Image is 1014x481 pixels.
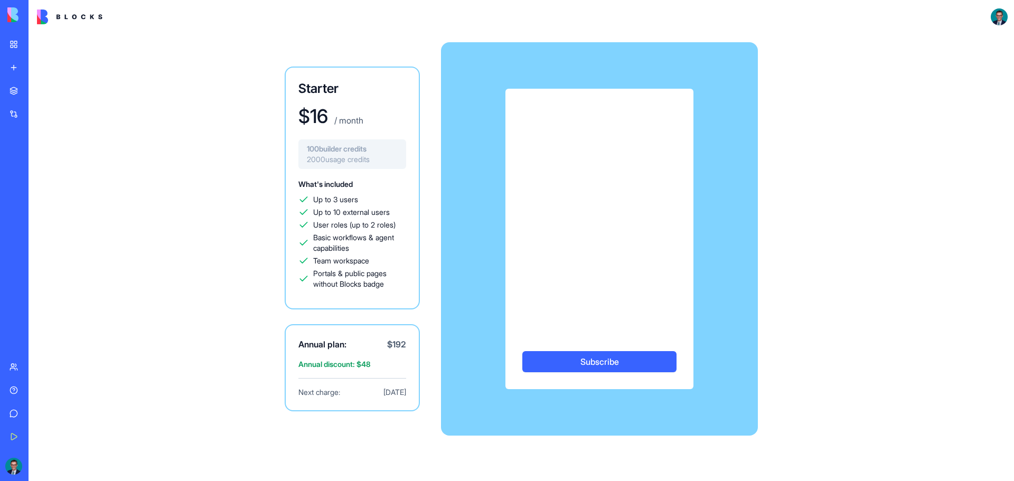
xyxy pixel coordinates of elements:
button: Subscribe [522,351,677,372]
span: What's included [298,180,353,188]
span: Up to 3 users [313,194,358,205]
img: ACg8ocIWlyrQpyC9rYw-i5p2BYllzGazdWR06BEnwygcaoTbuhncZJth=s96-c [5,458,22,475]
span: Portals & public pages without Blocks badge [313,268,406,289]
span: [DATE] [383,387,406,398]
h3: Starter [298,80,406,97]
span: Team workspace [313,256,369,266]
span: Next charge: [298,387,340,398]
span: User roles (up to 2 roles) [313,220,396,230]
span: Basic workflows & agent capabilities [313,232,406,253]
img: logo [37,10,102,24]
img: ACg8ocIWlyrQpyC9rYw-i5p2BYllzGazdWR06BEnwygcaoTbuhncZJth=s96-c [991,8,1008,25]
span: Up to 10 external users [313,207,390,218]
span: 2000 usage credits [307,154,398,165]
iframe: Secure payment input frame [520,103,679,336]
img: logo [7,7,73,22]
span: 100 builder credits [307,144,398,154]
p: / month [332,114,363,127]
h1: $ 16 [298,106,328,127]
span: Annual plan: [298,338,346,351]
span: Annual discount: $ 48 [298,359,406,370]
span: $ 192 [387,338,406,351]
